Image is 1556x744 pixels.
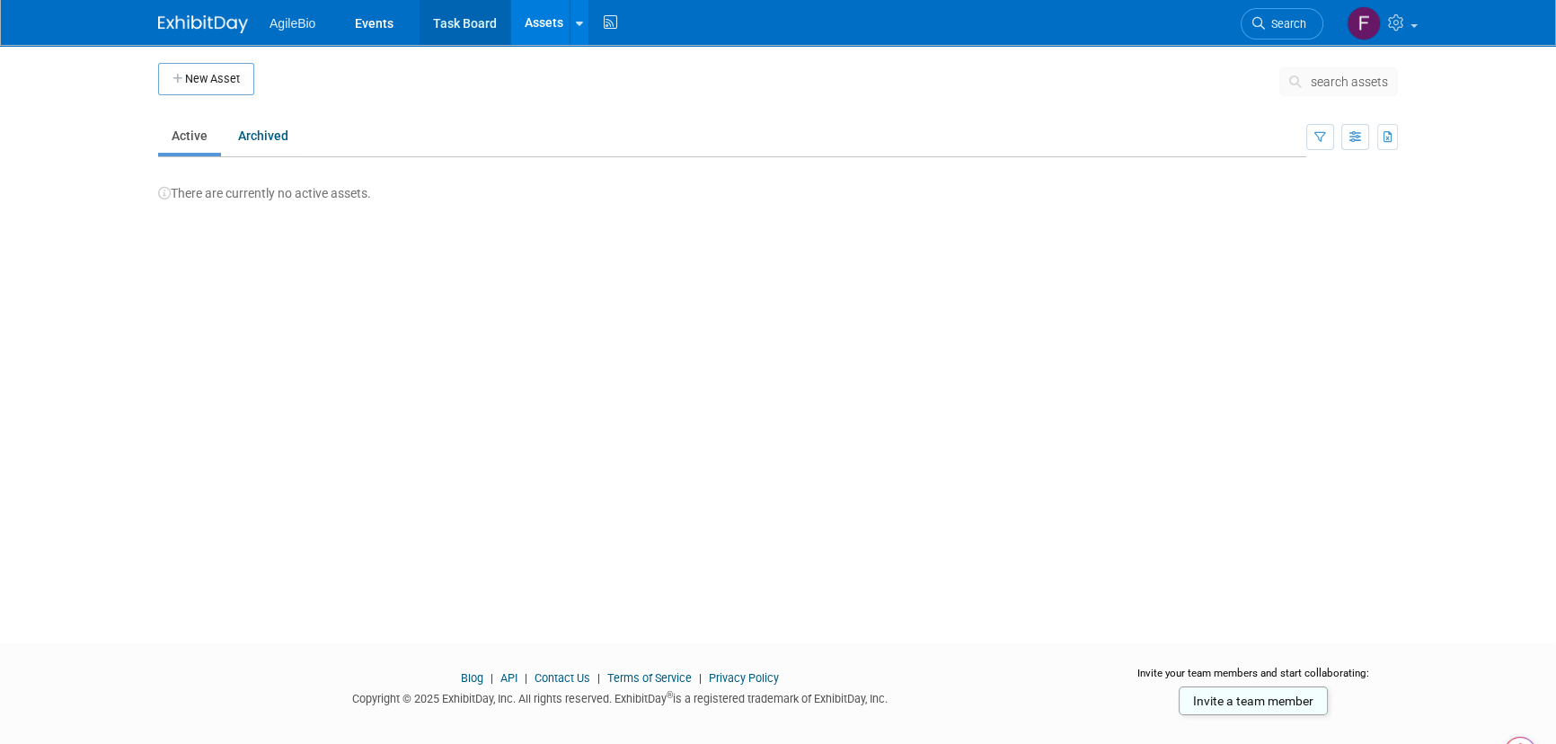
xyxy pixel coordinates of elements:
[270,16,315,31] span: AgileBio
[486,671,498,685] span: |
[607,671,692,685] a: Terms of Service
[158,63,254,95] button: New Asset
[225,119,302,153] a: Archived
[1311,75,1388,89] span: search assets
[593,671,605,685] span: |
[158,15,248,33] img: ExhibitDay
[1109,666,1399,693] div: Invite your team members and start collaborating:
[158,119,221,153] a: Active
[158,166,1398,202] div: There are currently no active assets.
[535,671,590,685] a: Contact Us
[1265,17,1306,31] span: Search
[1347,6,1381,40] img: Fouad Batel
[520,671,532,685] span: |
[694,671,706,685] span: |
[500,671,517,685] a: API
[461,671,483,685] a: Blog
[709,671,779,685] a: Privacy Policy
[1279,67,1398,96] button: search assets
[667,690,673,700] sup: ®
[158,686,1082,707] div: Copyright © 2025 ExhibitDay, Inc. All rights reserved. ExhibitDay is a registered trademark of Ex...
[1179,686,1328,715] a: Invite a team member
[1241,8,1323,40] a: Search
